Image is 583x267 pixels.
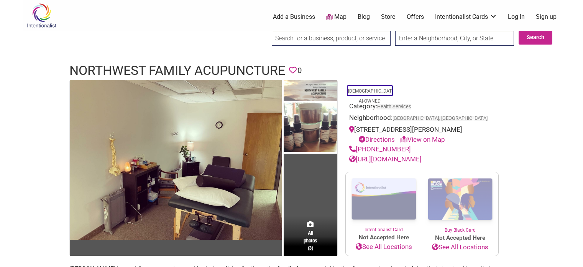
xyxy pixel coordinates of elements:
[349,101,495,113] div: Category:
[273,13,315,21] a: Add a Business
[422,172,498,234] a: Buy Black Card
[346,172,422,226] img: Intentionalist Card
[422,172,498,227] img: Buy Black Card
[272,31,391,46] input: Search for a business, product, or service
[349,113,495,125] div: Neighborhood:
[435,13,497,21] a: Intentionalist Cards
[23,3,60,28] img: Intentionalist
[346,242,422,252] a: See All Locations
[69,61,285,80] h1: Northwest Family Acupuncture
[422,242,498,252] a: See All Locations
[348,88,392,104] a: [DEMOGRAPHIC_DATA]-Owned
[400,136,445,143] a: View on Map
[304,229,317,251] span: All photos (3)
[284,80,337,103] img: Northwest Family Acupuncture
[284,103,337,154] img: Northwest Family Acupuncture
[392,116,488,121] span: [GEOGRAPHIC_DATA], [GEOGRAPHIC_DATA]
[349,125,495,144] div: [STREET_ADDRESS][PERSON_NAME]
[377,104,411,109] a: Health Services
[395,31,514,46] input: Enter a Neighborhood, City, or State
[407,13,424,21] a: Offers
[519,31,552,45] button: Search
[346,233,422,242] span: Not Accepted Here
[381,13,396,21] a: Store
[359,136,395,143] a: Directions
[358,13,370,21] a: Blog
[349,155,422,163] a: [URL][DOMAIN_NAME]
[70,80,282,240] img: Northwest Family Acupuncture
[346,172,422,233] a: Intentionalist Card
[422,234,498,242] span: Not Accepted Here
[326,13,347,22] a: Map
[508,13,525,21] a: Log In
[349,145,411,153] a: [PHONE_NUMBER]
[536,13,557,21] a: Sign up
[297,65,302,76] span: 0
